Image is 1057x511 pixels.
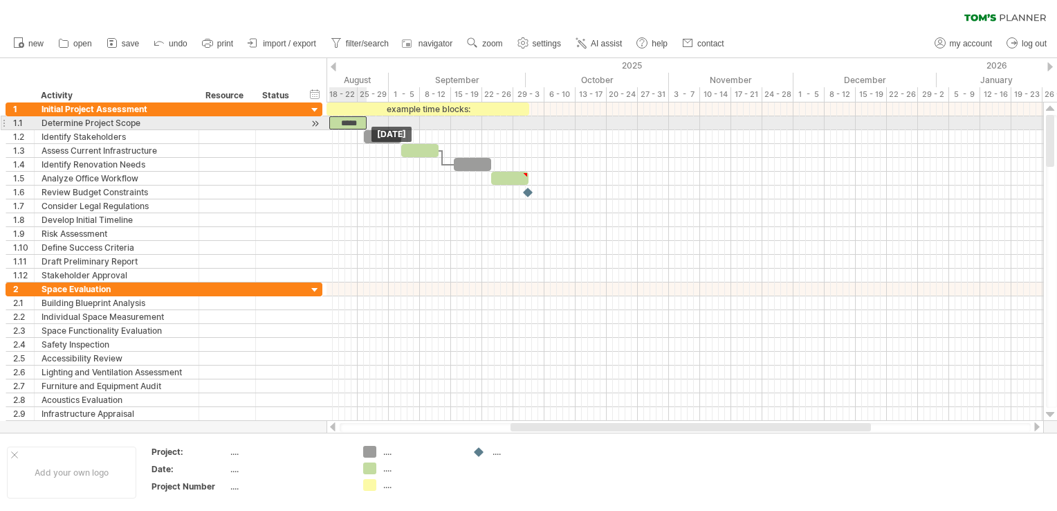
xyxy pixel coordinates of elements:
[697,39,724,48] span: contact
[42,158,192,171] div: Identify Renovation Needs
[887,87,918,102] div: 22 - 26
[420,87,451,102] div: 8 - 12
[514,35,565,53] a: settings
[383,463,459,474] div: ....
[13,338,34,351] div: 2.4
[7,447,136,499] div: Add your own logo
[55,35,96,53] a: open
[1022,39,1047,48] span: log out
[13,241,34,254] div: 1.10
[731,87,762,102] div: 17 - 21
[28,39,44,48] span: new
[638,87,669,102] div: 27 - 31
[13,393,34,406] div: 2.8
[199,35,237,53] a: print
[358,87,389,102] div: 25 - 29
[42,144,192,157] div: Assess Current Infrastructure
[526,73,669,87] div: October 2025
[451,87,482,102] div: 15 - 19
[42,186,192,199] div: Review Budget Constraints
[42,227,192,240] div: Risk Assessment
[151,446,228,458] div: Project:
[42,241,192,254] div: Define Success Criteria
[103,35,143,53] a: save
[856,87,887,102] div: 15 - 19
[482,87,513,102] div: 22 - 26
[13,102,34,116] div: 1
[482,39,502,48] span: zoom
[371,127,412,142] div: [DATE]
[793,87,825,102] div: 1 - 5
[576,87,607,102] div: 13 - 17
[13,324,34,337] div: 2.3
[669,87,700,102] div: 3 - 7
[383,479,459,491] div: ....
[825,87,856,102] div: 8 - 12
[949,87,980,102] div: 5 - 9
[669,73,793,87] div: November 2025
[205,89,248,102] div: Resource
[13,130,34,143] div: 1.2
[13,158,34,171] div: 1.4
[1003,35,1051,53] a: log out
[327,102,529,116] div: example time blocks:
[42,255,192,268] div: Draft Preliminary Report
[151,463,228,475] div: Date:
[980,87,1011,102] div: 12 - 16
[42,393,192,406] div: Acoustics Evaluation
[122,39,139,48] span: save
[13,296,34,310] div: 2.1
[42,366,192,379] div: Lighting and Ventilation Assessment
[42,269,192,282] div: Stakeholder Approval
[544,87,576,102] div: 6 - 10
[389,73,526,87] div: September 2025
[42,213,192,226] div: Develop Initial Timeline
[918,87,949,102] div: 29 - 2
[13,172,34,185] div: 1.5
[263,39,316,48] span: import / export
[389,87,420,102] div: 1 - 5
[13,186,34,199] div: 1.6
[13,352,34,365] div: 2.5
[572,35,626,53] a: AI assist
[42,379,192,393] div: Furniture and Equipment Audit
[73,39,92,48] span: open
[169,39,187,48] span: undo
[13,310,34,323] div: 2.2
[230,463,347,475] div: ....
[513,87,544,102] div: 29 - 3
[679,35,728,53] a: contact
[42,172,192,185] div: Analyze Office Workflow
[327,87,358,102] div: 18 - 22
[346,39,389,48] span: filter/search
[493,446,568,458] div: ....
[13,379,34,393] div: 2.7
[13,213,34,226] div: 1.8
[383,446,459,458] div: ....
[244,35,320,53] a: import / export
[13,116,34,129] div: 1.1
[230,481,347,492] div: ....
[400,35,457,53] a: navigator
[13,144,34,157] div: 1.3
[13,269,34,282] div: 1.12
[633,35,672,53] a: help
[42,102,192,116] div: Initial Project Assessment
[607,87,638,102] div: 20 - 24
[652,39,668,48] span: help
[700,87,731,102] div: 10 - 14
[13,199,34,213] div: 1.7
[419,39,452,48] span: navigator
[217,39,233,48] span: print
[42,116,192,129] div: Determine Project Scope
[533,39,561,48] span: settings
[42,324,192,337] div: Space Functionality Evaluation
[1011,87,1042,102] div: 19 - 23
[42,296,192,310] div: Building Blueprint Analysis
[42,199,192,213] div: Consider Legal Regulations
[13,366,34,379] div: 2.6
[463,35,506,53] a: zoom
[13,407,34,420] div: 2.9
[931,35,996,53] a: my account
[42,130,192,143] div: Identify Stakeholders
